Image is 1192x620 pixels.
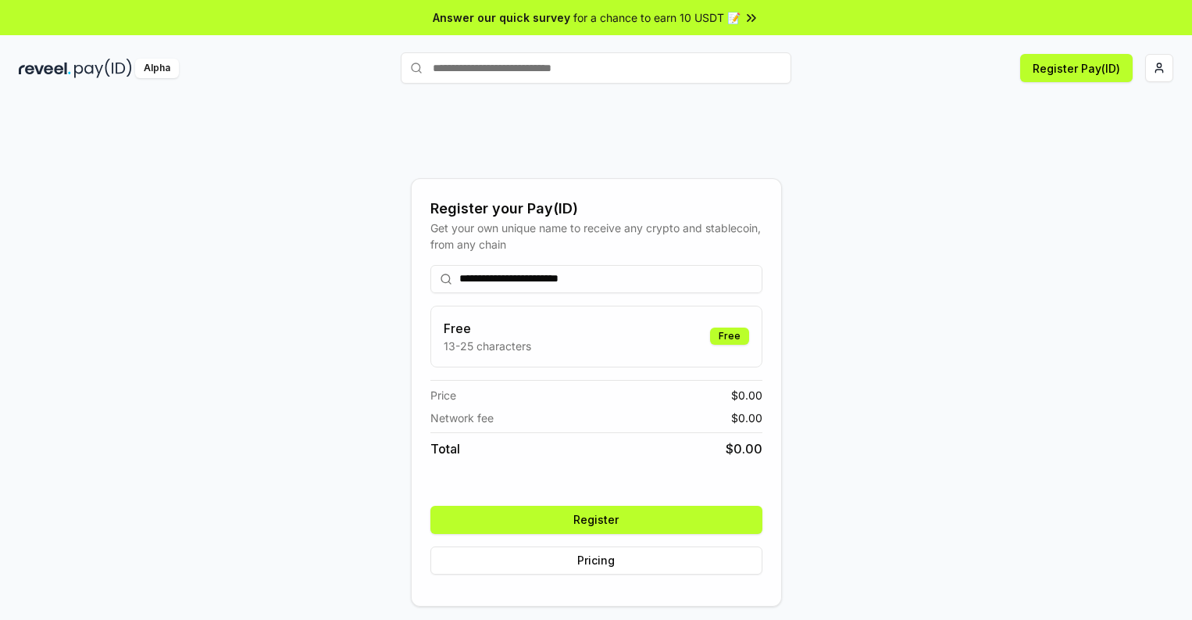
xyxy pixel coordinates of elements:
[731,410,762,426] span: $ 0.00
[430,439,460,458] span: Total
[1020,54,1133,82] button: Register Pay(ID)
[731,387,762,403] span: $ 0.00
[433,9,570,26] span: Answer our quick survey
[430,387,456,403] span: Price
[430,220,762,253] div: Get your own unique name to receive any crypto and stablecoin, from any chain
[430,547,762,575] button: Pricing
[444,319,531,338] h3: Free
[444,338,531,354] p: 13-25 characters
[726,439,762,458] span: $ 0.00
[74,59,132,78] img: pay_id
[19,59,71,78] img: reveel_dark
[430,410,494,426] span: Network fee
[430,506,762,534] button: Register
[430,198,762,220] div: Register your Pay(ID)
[710,328,749,345] div: Free
[135,59,179,78] div: Alpha
[573,9,741,26] span: for a chance to earn 10 USDT 📝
